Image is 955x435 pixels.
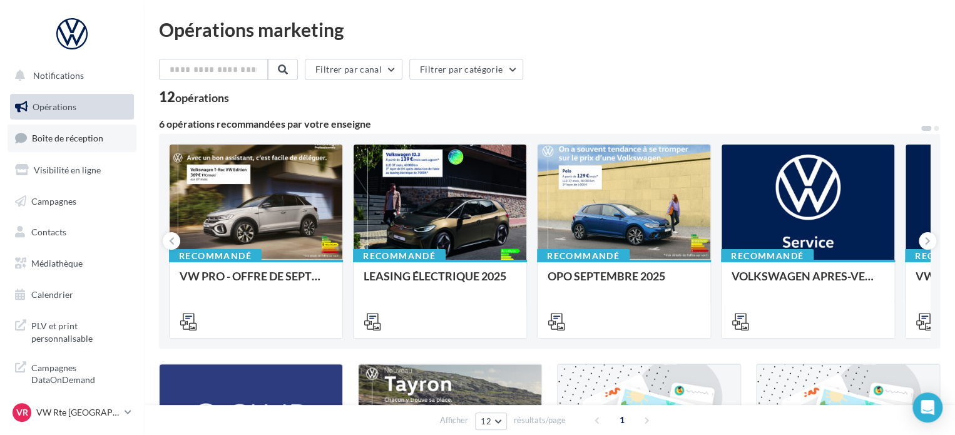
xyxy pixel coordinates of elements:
[481,416,491,426] span: 12
[364,270,516,295] div: LEASING ÉLECTRIQUE 2025
[912,392,942,422] div: Open Intercom Messenger
[31,359,129,386] span: Campagnes DataOnDemand
[8,94,136,120] a: Opérations
[409,59,523,80] button: Filtrer par catégorie
[8,354,136,391] a: Campagnes DataOnDemand
[31,227,66,237] span: Contacts
[169,249,262,263] div: Recommandé
[612,410,632,430] span: 1
[8,219,136,245] a: Contacts
[440,414,468,426] span: Afficher
[33,101,76,112] span: Opérations
[732,270,884,295] div: VOLKSWAGEN APRES-VENTE
[8,312,136,349] a: PLV et print personnalisable
[159,119,920,129] div: 6 opérations recommandées par votre enseigne
[31,289,73,300] span: Calendrier
[31,258,83,269] span: Médiathèque
[8,157,136,183] a: Visibilité en ligne
[180,270,332,295] div: VW PRO - OFFRE DE SEPTEMBRE 25
[10,401,134,424] a: VR VW Rte [GEOGRAPHIC_DATA]
[305,59,402,80] button: Filtrer par canal
[159,20,940,39] div: Opérations marketing
[8,125,136,151] a: Boîte de réception
[721,249,814,263] div: Recommandé
[33,70,84,81] span: Notifications
[34,165,101,175] span: Visibilité en ligne
[8,188,136,215] a: Campagnes
[8,63,131,89] button: Notifications
[353,249,446,263] div: Recommandé
[31,195,76,206] span: Campagnes
[175,92,229,103] div: opérations
[537,249,630,263] div: Recommandé
[32,133,103,143] span: Boîte de réception
[31,317,129,344] span: PLV et print personnalisable
[475,412,507,430] button: 12
[36,406,120,419] p: VW Rte [GEOGRAPHIC_DATA]
[159,90,229,104] div: 12
[514,414,566,426] span: résultats/page
[548,270,700,295] div: OPO SEPTEMBRE 2025
[16,406,28,419] span: VR
[8,250,136,277] a: Médiathèque
[8,282,136,308] a: Calendrier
